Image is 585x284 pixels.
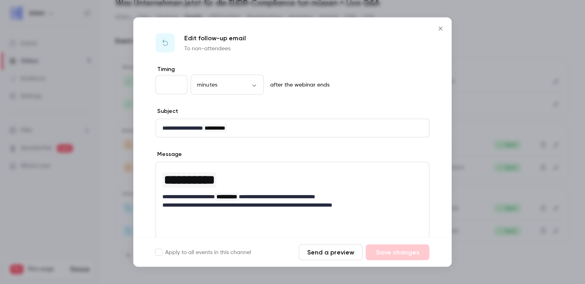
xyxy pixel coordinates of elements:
div: editor [156,162,429,214]
div: minutes [191,81,264,89]
p: Edit follow-up email [184,34,246,43]
label: Subject [156,107,178,115]
div: editor [156,119,429,137]
label: Apply to all events in this channel [156,248,251,256]
button: Close [433,21,448,37]
label: Message [156,150,182,158]
p: after the webinar ends [267,81,330,89]
label: Timing [156,65,429,73]
p: To non-attendees [184,45,246,53]
button: Send a preview [299,245,363,260]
